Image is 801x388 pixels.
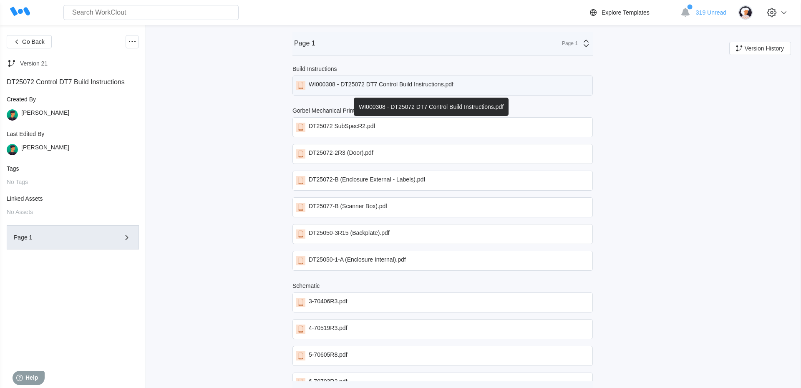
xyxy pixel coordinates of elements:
[7,225,139,249] button: Page 1
[7,179,139,185] div: No Tags
[7,144,18,155] img: user.png
[309,298,348,307] div: 3-70406R3.pdf
[309,256,406,265] div: DT25050-1-A (Enclosure Internal).pdf
[7,195,139,202] div: Linked Assets
[294,40,315,47] div: Page 1
[14,234,108,240] div: Page 1
[292,66,337,72] div: Build Instructions
[7,109,18,121] img: user.png
[557,40,578,46] div: Page 1
[309,176,425,185] div: DT25072-B (Enclosure External - Labels).pdf
[588,8,676,18] a: Explore Templates
[354,98,509,116] div: WI000308 - DT25072 DT7 Control Build Instructions.pdf
[729,42,791,55] button: Version History
[309,325,348,334] div: 4-70519R3.pdf
[309,123,375,132] div: DT25072 SubSpecR2.pdf
[22,39,45,45] span: Go Back
[309,229,390,239] div: DT25050-3R15 (Backplate).pdf
[7,78,139,86] div: DT25072 Control DT7 Build Instructions
[7,35,52,48] button: Go Back
[7,209,139,215] div: No Assets
[602,9,650,16] div: Explore Templates
[745,45,784,51] span: Version History
[309,378,348,387] div: 6-70703R2.pdf
[309,81,453,90] div: WI000308 - DT25072 DT7 Control Build Instructions.pdf
[292,107,358,114] div: Gorbel Mechanical Prints
[7,96,139,103] div: Created By
[309,203,387,212] div: DT25077-B (Scanner Box).pdf
[21,109,69,121] div: [PERSON_NAME]
[7,131,139,137] div: Last Edited By
[7,165,139,172] div: Tags
[309,149,373,159] div: DT25072-2R3 (Door).pdf
[21,144,69,155] div: [PERSON_NAME]
[309,351,348,360] div: 5-70605R8.pdf
[63,5,239,20] input: Search WorkClout
[738,5,753,20] img: user-4.png
[20,60,48,67] div: Version 21
[292,282,320,289] div: Schematic
[696,9,726,16] span: 319 Unread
